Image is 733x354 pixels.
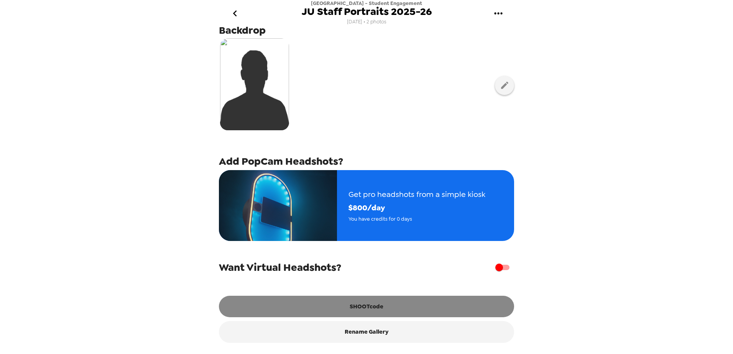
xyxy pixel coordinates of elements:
button: Rename Gallery [219,321,514,343]
span: Want Virtual Headshots? [219,261,341,274]
span: $ 800 /day [348,201,485,215]
button: SHOOTcode [219,296,514,317]
img: silhouette [220,38,289,130]
span: Get pro headshots from a simple kiosk [348,188,485,201]
img: popcam example [219,170,337,241]
span: JU Staff Portraits 2025-26 [302,7,432,17]
button: go back [222,1,247,26]
button: Get pro headshots from a simple kiosk$800/dayYou have credits for 0 days [219,170,514,241]
span: You have credits for 0 days [348,215,485,223]
span: Backdrop [219,23,266,37]
span: Add PopCam Headshots? [219,154,343,168]
button: gallery menu [486,1,511,26]
span: [DATE] • 2 photos [347,17,386,27]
